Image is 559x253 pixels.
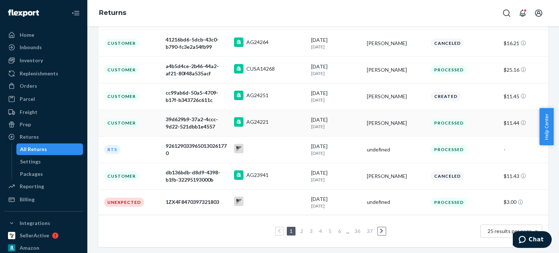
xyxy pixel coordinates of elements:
div: Reporting [20,183,44,190]
div: Processed [431,145,467,154]
a: Home [4,29,83,41]
div: [DATE] [311,195,361,209]
div: 1ZX4F8470397321803 [166,198,228,206]
div: [PERSON_NAME] [367,173,425,180]
a: Page 6 [337,228,342,234]
a: Freight [4,106,83,118]
button: Close Navigation [68,6,83,20]
td: $11.44 [501,110,548,136]
div: Customer [104,39,139,48]
div: Canceled [431,171,464,181]
div: a4b5d4ce-2b46-44a2-af21-80f48a535acf [166,63,228,77]
a: All Returns [16,143,83,155]
div: Processed [431,198,467,207]
td: $3.00 [501,189,548,215]
div: Integrations [20,220,50,227]
div: 41216bd6-5dcb-43c0-b790-fc3e2a54fb99 [166,36,228,51]
div: [DATE] [311,90,361,103]
div: Billing [20,196,35,203]
div: [PERSON_NAME] [367,93,425,100]
a: Page 36 [353,228,362,234]
div: AG24221 [246,118,269,126]
a: Parcel [4,93,83,105]
a: Reporting [4,181,83,192]
p: [DATE] [311,203,361,209]
div: Returns [20,133,39,141]
div: Home [20,31,34,39]
td: $11.45 [501,83,548,110]
p: [DATE] [311,123,361,130]
div: [PERSON_NAME] [367,40,425,47]
p: [DATE] [311,70,361,76]
button: Help Center [539,108,554,145]
div: [DATE] [311,143,361,156]
ol: breadcrumbs [93,3,132,24]
a: Page 2 [299,228,305,234]
p: [DATE] [311,177,361,183]
span: 25 results per page [488,228,532,234]
div: Customer [104,118,139,127]
a: Prep [4,119,83,130]
div: 39d629b9-37a2-4ccc-9d22-521dbb1e4557 [166,116,228,130]
a: Replenishments [4,68,83,79]
div: Packages [20,170,43,178]
a: Inbounds [4,41,83,53]
div: Processed [431,118,467,127]
a: Inventory [4,55,83,66]
a: Page 3 [308,228,314,234]
div: [DATE] [311,116,361,130]
div: [PERSON_NAME] [367,66,425,74]
div: [PERSON_NAME] [367,119,425,127]
div: [DATE] [311,63,361,76]
div: Customer [104,65,139,74]
a: Page 4 [318,228,324,234]
p: [DATE] [311,150,361,156]
div: Customer [104,92,139,101]
button: Integrations [4,217,83,229]
div: cc99ab6d-50a5-4709-b17f-b343726c611c [166,89,228,104]
a: Page 1 is your current page [288,228,294,234]
div: Created [431,92,461,101]
div: 9261290339650130261770 [166,142,228,157]
a: Billing [4,194,83,205]
a: Page 5 [327,228,333,234]
div: db136bdb-d8d9-4398-b1fb-32295193000b [166,169,228,183]
a: Returns [4,131,83,143]
div: AG24264 [246,39,269,46]
div: Unexpected [104,198,144,207]
button: Open account menu [531,6,546,20]
td: $11.43 [501,163,548,189]
a: Packages [16,168,83,180]
a: SellerActive [4,230,83,241]
div: AG24251 [246,92,269,99]
div: - [504,146,542,153]
td: $16.21 [501,30,548,56]
li: ... [346,227,350,236]
div: Canceled [431,39,464,48]
div: Freight [20,108,37,116]
a: Returns [99,9,126,17]
div: undefined [367,146,425,153]
div: Inventory [20,57,43,64]
a: Orders [4,80,83,92]
button: Open notifications [515,6,530,20]
img: Flexport logo [8,9,39,17]
div: Processed [431,65,467,74]
div: AG23941 [246,171,269,179]
a: Page 37 [365,228,374,234]
div: Amazon [20,244,39,252]
div: [DATE] [311,36,361,50]
div: SellerActive [20,232,49,239]
div: Prep [20,121,31,128]
button: Open Search Box [499,6,514,20]
iframe: Opens a widget where you can chat to one of our agents [513,231,552,249]
div: CUSA14268 [246,65,275,72]
a: Settings [16,156,83,167]
div: undefined [367,198,425,206]
div: Inbounds [20,44,42,51]
div: Settings [20,158,41,165]
td: $25.16 [501,56,548,83]
div: All Returns [20,146,47,153]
